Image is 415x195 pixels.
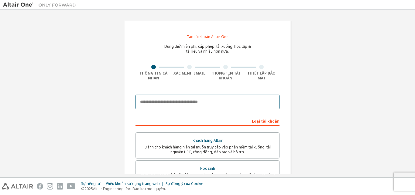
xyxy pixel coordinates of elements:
[106,181,160,186] font: Điều khoản sử dụng trang web
[211,71,240,81] font: Thông tin tài khoản
[145,145,271,155] font: Dành cho khách hàng hiện tại muốn truy cập vào phần mềm tải xuống, tài nguyên HPC, cộng đồng, đào...
[193,138,223,143] font: Khách hàng Altair
[81,181,100,186] font: Sự riêng tư
[37,183,43,190] img: facebook.svg
[81,186,84,191] font: ©
[3,2,79,8] img: Altair One
[173,71,205,76] font: Xác minh Email
[84,186,93,191] font: 2025
[93,186,166,191] font: Altair Engineering, Inc. Bảo lưu mọi quyền.
[247,71,276,81] font: Thiết lập bảo mật
[187,34,228,39] font: Tạo tài khoản Altair One
[140,172,275,183] font: [PERSON_NAME] sinh viên hiện đang theo học muốn truy cập gói Altair Student Edition miễn phí và t...
[186,49,229,54] font: tài liệu và nhiều hơn nữa.
[164,44,251,49] font: Dùng thử miễn phí, cấp phép, tải xuống, học tập &
[57,183,63,190] img: linkedin.svg
[200,166,215,171] font: Học sinh
[67,183,76,190] img: youtube.svg
[2,183,33,190] img: altair_logo.svg
[252,119,280,124] font: Loại tài khoản
[166,181,203,186] font: Sự đồng ý của Cookie
[139,71,167,81] font: Thông tin cá nhân
[47,183,53,190] img: instagram.svg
